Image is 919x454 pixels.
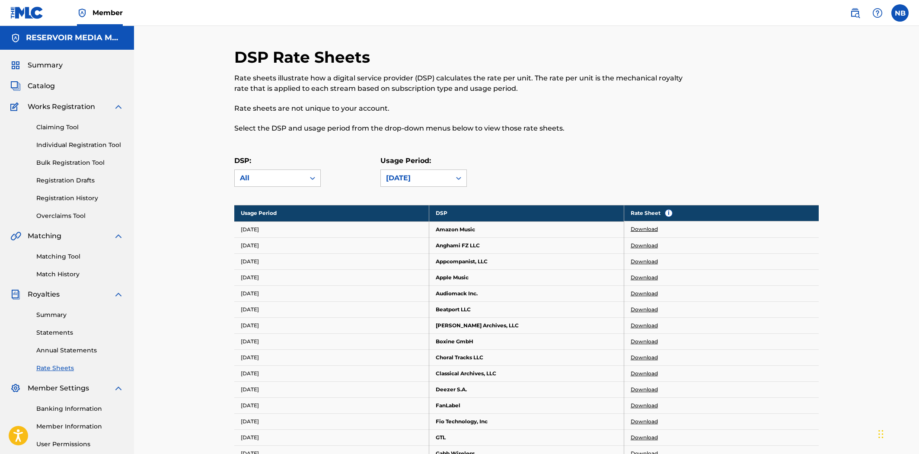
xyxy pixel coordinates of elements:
img: Member Settings [10,383,21,393]
td: [DATE] [234,237,429,253]
div: Help [869,4,886,22]
img: Accounts [10,33,21,43]
img: expand [113,289,124,300]
td: Amazon Music [429,221,624,237]
td: FanLabel [429,397,624,413]
td: [DATE] [234,381,429,397]
td: [DATE] [234,413,429,429]
a: Member Information [36,422,124,431]
td: [DATE] [234,429,429,445]
a: Download [631,290,658,297]
h5: RESERVOIR MEDIA MANAGEMENT INC [26,33,124,43]
a: Download [631,225,658,233]
p: Rate sheets are not unique to your account. [234,103,684,114]
a: Download [631,274,658,281]
td: [DATE] [234,269,429,285]
p: Rate sheets illustrate how a digital service provider (DSP) calculates the rate per unit. The rat... [234,73,684,94]
a: Download [631,242,658,249]
a: Overclaims Tool [36,211,124,221]
td: GTL [429,429,624,445]
th: Usage Period [234,205,429,221]
a: Matching Tool [36,252,124,261]
td: [DATE] [234,349,429,365]
img: expand [113,383,124,393]
img: Works Registration [10,102,22,112]
span: Member [93,8,123,18]
span: i [665,210,672,217]
iframe: Chat Widget [876,412,919,454]
a: Download [631,258,658,265]
a: Download [631,402,658,409]
td: [DATE] [234,317,429,333]
a: Claiming Tool [36,123,124,132]
a: Public Search [846,4,864,22]
a: Statements [36,328,124,337]
img: expand [113,102,124,112]
a: Download [631,370,658,377]
td: Apple Music [429,269,624,285]
a: Individual Registration Tool [36,141,124,150]
a: Bulk Registration Tool [36,158,124,167]
a: Download [631,338,658,345]
a: User Permissions [36,440,124,449]
td: [PERSON_NAME] Archives, LLC [429,317,624,333]
a: Download [631,306,658,313]
a: Banking Information [36,404,124,413]
img: Matching [10,231,21,241]
img: Summary [10,60,21,70]
a: Download [631,354,658,361]
img: help [872,8,883,18]
span: Matching [28,231,61,241]
td: [DATE] [234,301,429,317]
div: [DATE] [386,173,446,183]
span: Summary [28,60,63,70]
img: search [850,8,860,18]
span: Member Settings [28,383,89,393]
a: Download [631,418,658,425]
a: Registration History [36,194,124,203]
a: Summary [36,310,124,320]
th: Rate Sheet [624,205,819,221]
td: Boxine GmbH [429,333,624,349]
th: DSP [429,205,624,221]
a: CatalogCatalog [10,81,55,91]
img: Top Rightsholder [77,8,87,18]
td: [DATE] [234,253,429,269]
td: [DATE] [234,397,429,413]
a: Download [631,434,658,441]
img: Catalog [10,81,21,91]
h2: DSP Rate Sheets [234,48,374,67]
span: Works Registration [28,102,95,112]
a: Rate Sheets [36,364,124,373]
iframe: Resource Center [895,307,919,377]
td: Anghami FZ LLC [429,237,624,253]
a: Download [631,322,658,329]
td: [DATE] [234,285,429,301]
a: SummarySummary [10,60,63,70]
div: Drag [878,421,884,447]
label: Usage Period: [380,157,431,165]
td: Classical Archives, LLC [429,365,624,381]
a: Download [631,386,658,393]
span: Royalties [28,289,60,300]
td: Appcompanist, LLC [429,253,624,269]
img: Royalties [10,289,21,300]
td: Choral Tracks LLC [429,349,624,365]
td: Fio Technology, Inc [429,413,624,429]
td: [DATE] [234,221,429,237]
td: [DATE] [234,333,429,349]
label: DSP: [234,157,251,165]
td: Audiomack Inc. [429,285,624,301]
p: Select the DSP and usage period from the drop-down menus below to view those rate sheets. [234,123,684,134]
td: Beatport LLC [429,301,624,317]
a: Annual Statements [36,346,124,355]
td: [DATE] [234,365,429,381]
a: Registration Drafts [36,176,124,185]
span: Catalog [28,81,55,91]
a: Match History [36,270,124,279]
div: All [240,173,300,183]
img: expand [113,231,124,241]
img: MLC Logo [10,6,44,19]
div: User Menu [891,4,909,22]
